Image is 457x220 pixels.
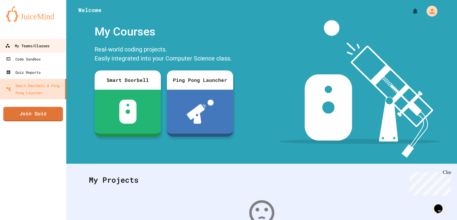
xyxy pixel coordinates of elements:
[400,6,420,16] div: My Notifications
[83,168,440,192] div: My Projects
[92,43,236,66] div: Real-world coding projects. Easily integrated into your Computer Science class.
[2,2,42,38] div: Chat with us now!Close
[3,107,63,121] a: Join Quiz
[279,20,440,158] img: banner-image-my-projects.png
[432,196,451,214] iframe: chat widget
[420,4,439,18] div: My Account
[92,20,236,43] div: My Courses
[6,82,63,96] div: Smart Doorbell & Ping Pong Launcher
[6,55,41,63] div: Code Sandbox
[95,70,161,90] div: Smart Doorbell
[6,6,60,22] img: logo-orange.svg
[187,100,214,124] img: ppl-with-ball.png
[167,70,233,90] div: Ping Pong Launcher
[407,170,451,195] iframe: chat widget
[5,42,49,50] div: My Teams/Classes
[6,69,41,76] div: Quiz Reports
[119,100,136,124] img: sdb-white.svg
